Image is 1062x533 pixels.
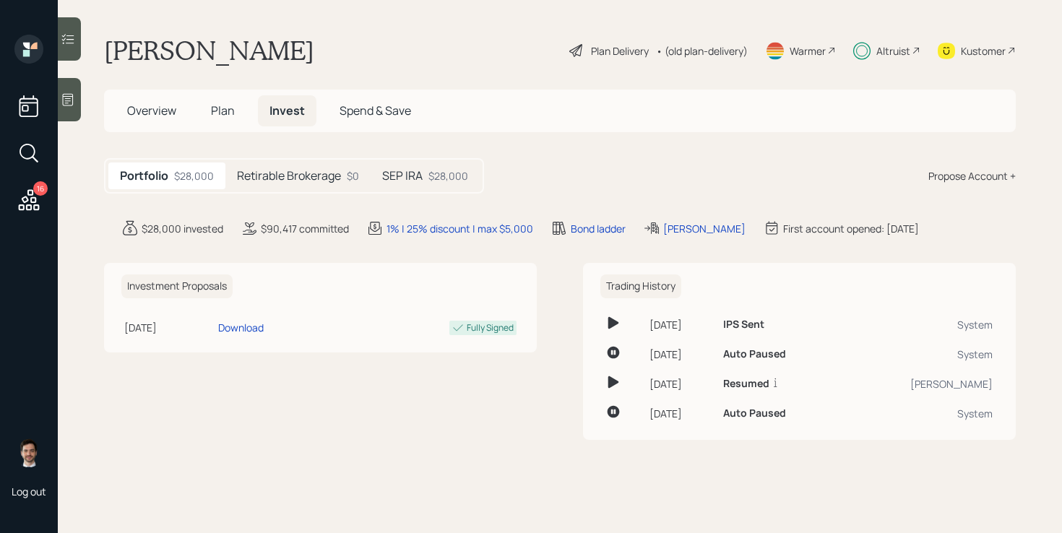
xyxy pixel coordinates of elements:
[218,320,264,335] div: Download
[120,169,168,183] h5: Portfolio
[723,407,786,420] h6: Auto Paused
[723,348,786,360] h6: Auto Paused
[649,376,712,391] div: [DATE]
[174,168,214,183] div: $28,000
[347,168,359,183] div: $0
[261,221,349,236] div: $90,417 committed
[649,406,712,421] div: [DATE]
[847,406,993,421] div: System
[33,181,48,196] div: 16
[723,378,769,390] h6: Resumed
[387,221,533,236] div: 1% | 25% discount | max $5,000
[340,103,411,118] span: Spend & Save
[723,318,764,331] h6: IPS Sent
[961,43,1006,58] div: Kustomer
[591,43,649,58] div: Plan Delivery
[783,221,919,236] div: First account opened: [DATE]
[663,221,746,236] div: [PERSON_NAME]
[847,317,993,332] div: System
[847,376,993,391] div: [PERSON_NAME]
[600,274,681,298] h6: Trading History
[124,320,212,335] div: [DATE]
[428,168,468,183] div: $28,000
[649,347,712,362] div: [DATE]
[467,321,514,334] div: Fully Signed
[142,221,223,236] div: $28,000 invested
[656,43,748,58] div: • (old plan-delivery)
[790,43,826,58] div: Warmer
[649,317,712,332] div: [DATE]
[237,169,341,183] h5: Retirable Brokerage
[382,169,423,183] h5: SEP IRA
[847,347,993,362] div: System
[211,103,235,118] span: Plan
[269,103,305,118] span: Invest
[12,485,46,498] div: Log out
[127,103,176,118] span: Overview
[14,438,43,467] img: jonah-coleman-headshot.png
[104,35,314,66] h1: [PERSON_NAME]
[571,221,626,236] div: Bond ladder
[928,168,1016,183] div: Propose Account +
[876,43,910,58] div: Altruist
[121,274,233,298] h6: Investment Proposals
